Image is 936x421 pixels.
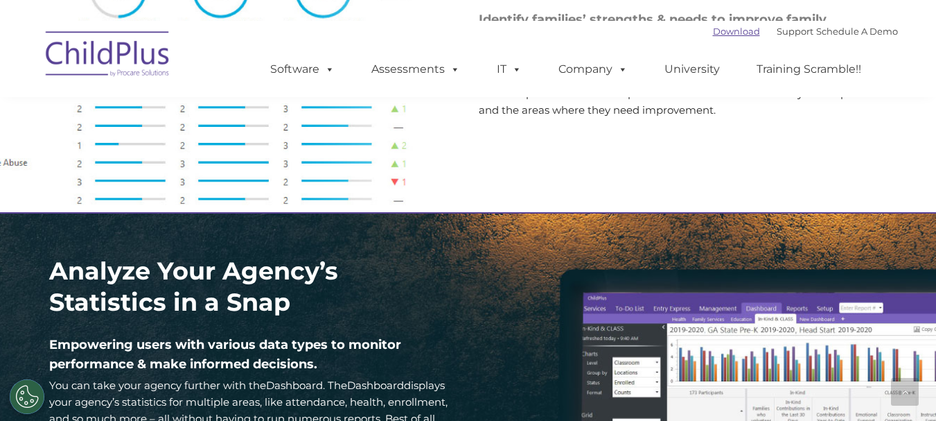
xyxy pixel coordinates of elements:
[479,12,833,46] span: Identify families’ strengths & needs to improve family outcomes & build positive, goal-oriented r...
[347,379,404,392] a: Dashboard
[713,26,760,37] a: Download
[39,22,177,91] img: ChildPlus by Procare Solutions
[10,379,44,414] button: Cookies Settings
[256,55,348,83] a: Software
[49,256,338,317] strong: Analyze Your Agency’s Statistics in a Snap
[713,26,898,37] font: |
[545,55,642,83] a: Company
[266,379,323,392] a: Dashboard
[743,55,875,83] a: Training Scramble!!
[483,55,536,83] a: IT
[816,26,898,37] a: Schedule A Demo
[49,337,401,372] span: Empowering users with various data types to monitor performance & make informed decisions.
[709,271,936,421] iframe: Chat Widget
[651,55,734,83] a: University
[357,55,474,83] a: Assessments
[777,26,813,37] a: Support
